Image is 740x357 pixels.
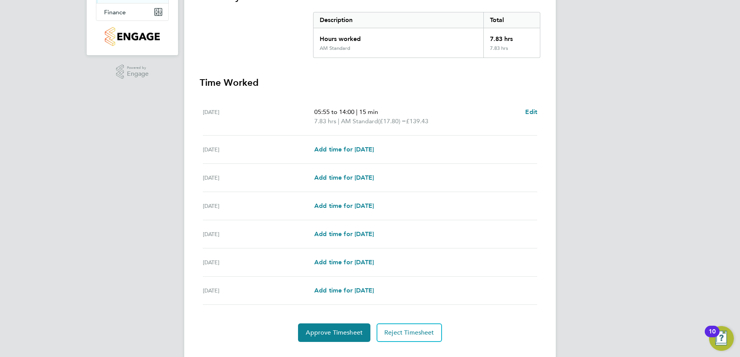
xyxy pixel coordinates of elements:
div: [DATE] [203,286,314,295]
span: 05:55 to 14:00 [314,108,355,116]
span: Add time for [DATE] [314,202,374,209]
a: Go to home page [96,27,169,46]
span: AM Standard [341,117,378,126]
span: Reject Timesheet [384,329,434,337]
a: Powered byEngage [116,65,149,79]
div: 7.83 hrs [483,45,540,58]
div: [DATE] [203,229,314,239]
span: Engage [127,71,149,77]
a: Add time for [DATE] [314,145,374,154]
img: countryside-properties-logo-retina.png [105,27,159,46]
a: Add time for [DATE] [314,201,374,211]
span: Add time for [DATE] [314,287,374,294]
span: Powered by [127,65,149,71]
span: Edit [525,108,537,116]
button: Open Resource Center, 10 new notifications [709,326,734,351]
span: | [356,108,358,116]
span: Add time for [DATE] [314,146,374,153]
div: Description [313,12,483,28]
div: [DATE] [203,107,314,126]
button: Reject Timesheet [377,323,442,342]
button: Approve Timesheet [298,323,370,342]
a: Add time for [DATE] [314,286,374,295]
span: (£17.80) = [378,117,406,125]
a: Add time for [DATE] [314,229,374,239]
a: Add time for [DATE] [314,258,374,267]
button: Finance [96,3,168,20]
div: Hours worked [313,28,483,45]
span: Add time for [DATE] [314,174,374,181]
span: 7.83 hrs [314,117,336,125]
span: 15 min [359,108,378,116]
div: Total [483,12,540,28]
span: Approve Timesheet [306,329,363,337]
div: [DATE] [203,145,314,154]
div: [DATE] [203,173,314,182]
span: Finance [104,8,126,16]
span: Add time for [DATE] [314,230,374,238]
div: AM Standard [320,45,350,51]
div: [DATE] [203,258,314,267]
span: | [338,117,339,125]
div: 10 [709,331,716,342]
div: [DATE] [203,201,314,211]
div: Summary [313,12,540,58]
a: Edit [525,107,537,117]
div: 7.83 hrs [483,28,540,45]
span: Add time for [DATE] [314,258,374,266]
a: Add time for [DATE] [314,173,374,182]
span: £139.43 [406,117,428,125]
h3: Time Worked [200,76,540,89]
